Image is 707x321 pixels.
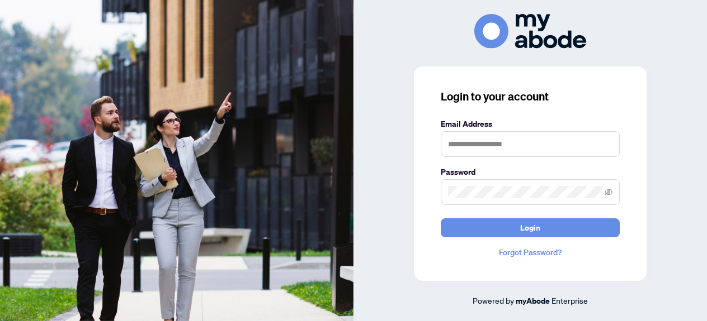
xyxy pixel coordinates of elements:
label: Email Address [441,118,620,130]
button: Login [441,218,620,237]
img: ma-logo [474,14,586,48]
a: myAbode [516,295,550,307]
span: Enterprise [552,295,588,305]
label: Password [441,166,620,178]
span: Powered by [473,295,514,305]
span: eye-invisible [605,188,612,196]
a: Forgot Password? [441,246,620,258]
span: Login [520,219,540,237]
h3: Login to your account [441,89,620,104]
